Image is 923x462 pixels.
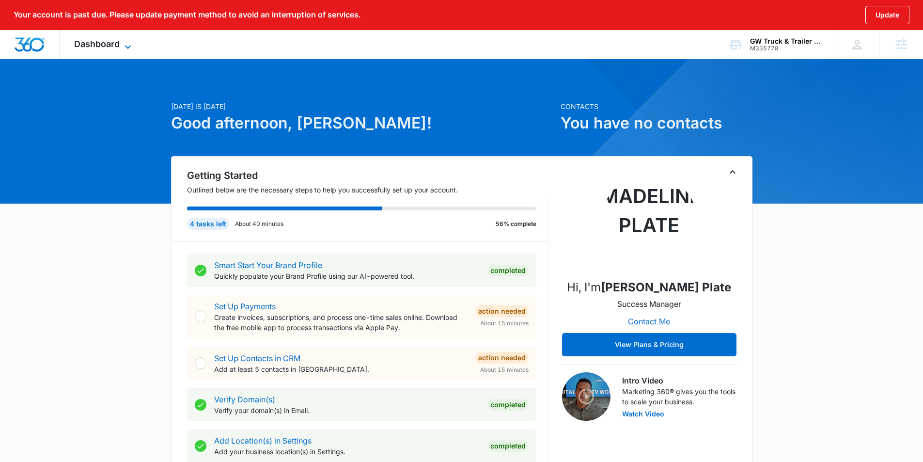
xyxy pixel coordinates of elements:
p: Quickly populate your Brand Profile using our AI-powered tool. [214,271,480,281]
p: 56% complete [496,220,536,228]
p: [DATE] is [DATE] [171,101,555,112]
h3: Intro Video [622,375,736,386]
a: Add Location(s) in Settings [214,436,312,446]
button: Toggle Collapse [727,166,738,178]
p: Hi, I'm [567,279,731,296]
div: Action Needed [475,352,529,364]
strong: [PERSON_NAME] Plate [601,280,731,294]
div: account id [750,45,821,52]
span: About 15 minutes [480,319,529,328]
a: Smart Start Your Brand Profile [214,260,322,270]
button: Update [865,6,909,24]
p: Create invoices, subscriptions, and process one-time sales online. Download the free mobile app t... [214,312,468,333]
p: Contacts [561,101,752,112]
p: Marketing 360® gives you the tools to scale your business. [622,386,736,407]
span: Dashboard [74,39,120,49]
span: About 15 minutes [480,366,529,374]
p: Verify your domain(s) in Email. [214,405,480,415]
button: Contact Me [618,310,680,333]
h2: Getting Started [187,168,548,183]
p: Add your business location(s) in Settings. [214,446,480,457]
div: Completed [487,440,529,452]
h1: You have no contacts [561,112,752,135]
p: About 40 minutes [235,220,283,228]
div: 4 tasks left [187,218,229,230]
p: Add at least 5 contacts in [GEOGRAPHIC_DATA]. [214,364,468,374]
a: Verify Domain(s) [214,395,275,404]
img: Intro Video [562,372,610,421]
div: Completed [487,265,529,276]
div: account name [750,37,821,45]
p: Your account is past due. Please update payment method to avoid an interruption of services. [14,10,360,19]
a: Set Up Payments [214,302,276,311]
div: Dashboard [60,30,148,59]
p: Outlined below are the necessary steps to help you successfully set up your account. [187,185,548,195]
div: Completed [487,399,529,411]
div: Action Needed [475,305,529,317]
p: Success Manager [617,298,681,310]
button: View Plans & Pricing [562,333,736,356]
a: Set Up Contacts in CRM [214,353,300,363]
img: Madeline Plate [601,174,698,271]
button: Watch Video [622,411,664,417]
h1: Good afternoon, [PERSON_NAME]! [171,112,555,135]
